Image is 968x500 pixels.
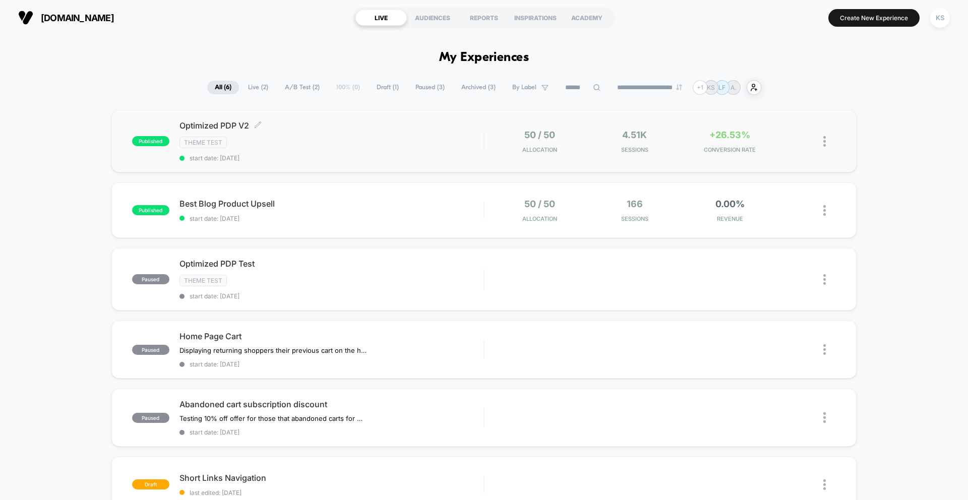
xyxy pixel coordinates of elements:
[179,259,483,269] span: Optimized PDP Test
[927,8,953,28] button: KS
[369,81,406,94] span: Draft ( 1 )
[407,10,458,26] div: AUDIENCES
[930,8,950,28] div: KS
[823,274,826,285] img: close
[823,479,826,490] img: close
[458,10,510,26] div: REPORTS
[524,199,555,209] span: 50 / 50
[522,215,557,222] span: Allocation
[622,130,647,140] span: 4.51k
[512,84,536,91] span: By Label
[823,205,826,216] img: close
[731,84,736,91] p: A.
[41,13,114,23] span: [DOMAIN_NAME]
[179,473,483,483] span: Short Links Navigation
[277,81,327,94] span: A/B Test ( 2 )
[132,136,169,146] span: published
[355,10,407,26] div: LIVE
[408,81,452,94] span: Paused ( 3 )
[240,81,276,94] span: Live ( 2 )
[454,81,503,94] span: Archived ( 3 )
[179,215,483,222] span: start date: [DATE]
[179,346,367,354] span: Displaying returning shoppers their previous cart on the home page
[693,80,707,95] div: + 1
[715,199,745,209] span: 0.00%
[179,414,367,422] span: Testing 10% off offer for those that abandoned carts for melts subscription.
[522,146,557,153] span: Allocation
[524,130,555,140] span: 50 / 50
[132,413,169,423] span: paused
[179,360,483,368] span: start date: [DATE]
[439,50,529,65] h1: My Experiences
[709,130,750,140] span: +26.53%
[590,146,680,153] span: Sessions
[179,154,483,162] span: start date: [DATE]
[179,275,227,286] span: Theme Test
[132,274,169,284] span: paused
[179,120,483,131] span: Optimized PDP V2
[179,199,483,209] span: Best Blog Product Upsell
[823,344,826,355] img: close
[179,428,483,436] span: start date: [DATE]
[828,9,920,27] button: Create New Experience
[685,146,775,153] span: CONVERSION RATE
[179,292,483,300] span: start date: [DATE]
[676,84,682,90] img: end
[18,10,33,25] img: Visually logo
[590,215,680,222] span: Sessions
[132,479,169,489] span: draft
[179,489,483,496] span: last edited: [DATE]
[15,10,117,26] button: [DOMAIN_NAME]
[510,10,561,26] div: INSPIRATIONS
[823,412,826,423] img: close
[718,84,725,91] p: LF
[179,399,483,409] span: Abandoned cart subscription discount
[707,84,715,91] p: KS
[561,10,613,26] div: ACADEMY
[179,331,483,341] span: Home Page Cart
[627,199,643,209] span: 166
[132,205,169,215] span: published
[207,81,239,94] span: All ( 6 )
[823,136,826,147] img: close
[132,345,169,355] span: paused
[179,137,227,148] span: Theme Test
